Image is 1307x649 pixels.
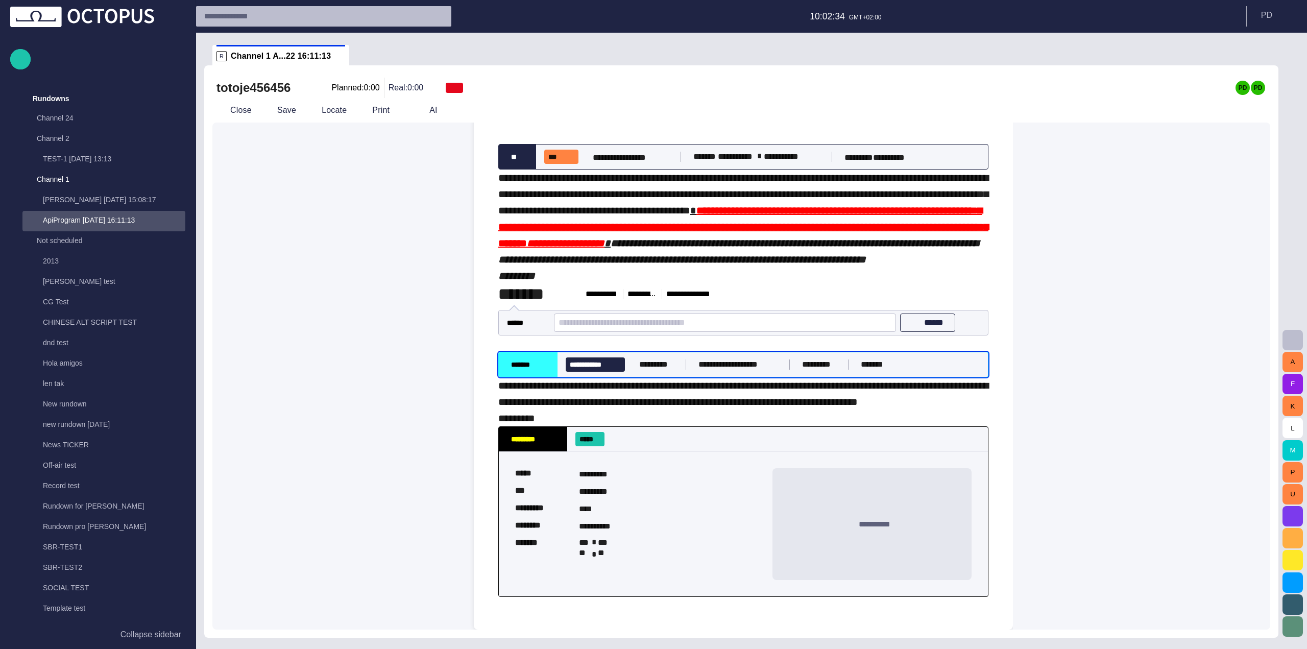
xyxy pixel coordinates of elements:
[22,456,185,476] div: Off-air test
[43,215,185,225] p: ApiProgram [DATE] 16:11:13
[1282,440,1303,461] button: M
[37,133,165,143] p: Channel 2
[22,252,185,272] div: 2013
[10,88,185,624] ul: main menu
[212,45,349,65] div: RChannel 1 A...22 16:11:13
[22,354,185,374] div: Hola amigos
[1282,374,1303,394] button: F
[22,395,185,415] div: New rundown
[43,542,185,552] p: SBR-TEST1
[43,154,185,164] p: TEST-1 [DATE] 13:13
[37,174,165,184] p: Channel 1
[43,195,185,205] p: [PERSON_NAME] [DATE] 15:08:17
[331,82,379,94] p: Planned: 0:00
[22,476,185,497] div: Record test
[22,497,185,517] div: Rundown for [PERSON_NAME]
[22,619,185,640] div: Test bound mos
[43,583,185,593] p: SOCIAL TEST
[22,211,185,231] div: ApiProgram [DATE] 16:11:13
[43,603,185,613] p: Template test
[22,517,185,538] div: Rundown pro [PERSON_NAME]
[1282,396,1303,416] button: K
[412,101,441,119] button: AI
[22,579,185,599] div: SOCIAL TEST
[1261,9,1272,21] p: P D
[43,419,185,429] p: new rundown [DATE]
[1282,352,1303,372] button: A
[22,293,185,313] div: CG Test
[43,378,185,389] p: len tak
[43,276,185,286] p: [PERSON_NAME] test
[33,93,69,104] p: Rundowns
[22,190,185,211] div: [PERSON_NAME] [DATE] 15:08:17
[37,113,165,123] p: Channel 24
[216,51,227,61] p: R
[37,235,165,246] p: Not scheduled
[1253,6,1301,25] button: PD
[22,538,185,558] div: SBR-TEST1
[1282,462,1303,483] button: P
[22,599,185,619] div: Template test
[1282,484,1303,504] button: U
[259,101,300,119] button: Save
[849,13,882,22] p: GMT+02:00
[22,313,185,333] div: CHINESE ALT SCRIPT TEST
[1239,83,1247,92] p: PD
[43,501,185,511] p: Rundown for [PERSON_NAME]
[43,317,185,327] p: CHINESE ALT SCRIPT TEST
[1254,83,1263,92] p: PD
[43,460,185,470] p: Off-air test
[43,480,185,491] p: Record test
[22,374,185,395] div: len tak
[120,629,181,641] p: Collapse sidebar
[22,558,185,579] div: SBR-TEST2
[304,101,350,119] button: Locate
[212,101,255,119] button: Close
[43,256,185,266] p: 2013
[43,358,185,368] p: Hola amigos
[22,272,185,293] div: [PERSON_NAME] test
[43,623,185,634] p: Test bound mos
[1282,418,1303,438] button: L
[216,80,291,96] h2: totoje456456
[43,399,185,409] p: New rundown
[810,10,845,23] p: 10:02:34
[22,333,185,354] div: dnd test
[231,51,331,61] span: Channel 1 A...22 16:11:13
[22,436,185,456] div: News TICKER
[43,297,185,307] p: CG Test
[43,562,185,572] p: SBR-TEST2
[10,7,154,27] img: Octopus News Room
[22,415,185,436] div: new rundown [DATE]
[43,521,185,532] p: Rundown pro [PERSON_NAME]
[43,440,185,450] p: News TICKER
[43,338,185,348] p: dnd test
[10,624,185,645] button: Collapse sidebar
[354,101,407,119] button: Print
[389,82,424,94] p: Real: 0:00
[22,150,185,170] div: TEST-1 [DATE] 13:13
